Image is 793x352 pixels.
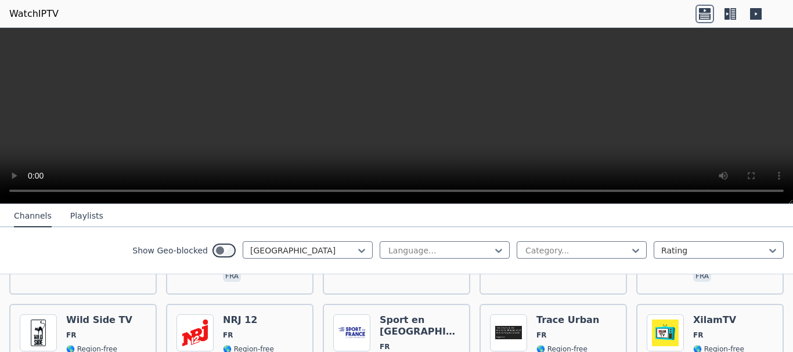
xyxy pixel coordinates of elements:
img: XilamTV [647,314,684,351]
label: Show Geo-blocked [132,245,208,256]
span: FR [536,331,546,340]
p: fra [693,270,711,282]
a: WatchIPTV [9,7,59,21]
span: FR [693,331,703,340]
h6: Sport en [GEOGRAPHIC_DATA] [380,314,460,338]
button: Playlists [70,205,103,227]
img: NRJ 12 [176,314,214,351]
h6: Trace Urban [536,314,600,326]
img: Trace Urban [490,314,527,351]
img: Wild Side TV [20,314,57,351]
span: FR [66,331,76,340]
span: FR [380,342,390,351]
h6: NRJ 12 [223,314,274,326]
button: Channels [14,205,52,227]
p: fra [223,270,241,282]
h6: XilamTV [693,314,747,326]
h6: Wild Side TV [66,314,132,326]
img: Sport en France [333,314,370,351]
span: FR [223,331,233,340]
